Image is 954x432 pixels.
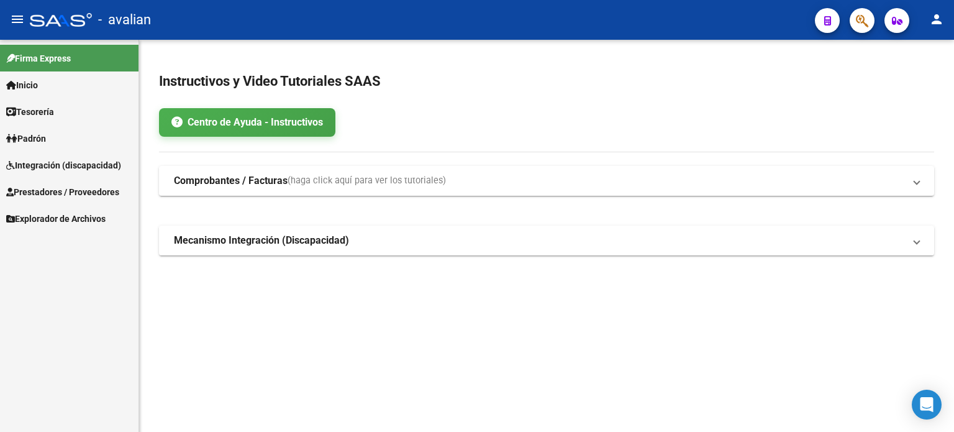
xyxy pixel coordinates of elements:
span: (haga click aquí para ver los tutoriales) [288,174,446,188]
strong: Mecanismo Integración (Discapacidad) [174,234,349,247]
span: Inicio [6,78,38,92]
span: Firma Express [6,52,71,65]
span: - avalian [98,6,151,34]
div: Open Intercom Messenger [912,390,942,420]
mat-icon: person [929,12,944,27]
mat-expansion-panel-header: Mecanismo Integración (Discapacidad) [159,226,934,255]
span: Integración (discapacidad) [6,159,121,172]
h2: Instructivos y Video Tutoriales SAAS [159,70,934,93]
span: Explorador de Archivos [6,212,106,226]
mat-expansion-panel-header: Comprobantes / Facturas(haga click aquí para ver los tutoriales) [159,166,934,196]
span: Prestadores / Proveedores [6,185,119,199]
strong: Comprobantes / Facturas [174,174,288,188]
span: Tesorería [6,105,54,119]
mat-icon: menu [10,12,25,27]
a: Centro de Ayuda - Instructivos [159,108,335,137]
span: Padrón [6,132,46,145]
